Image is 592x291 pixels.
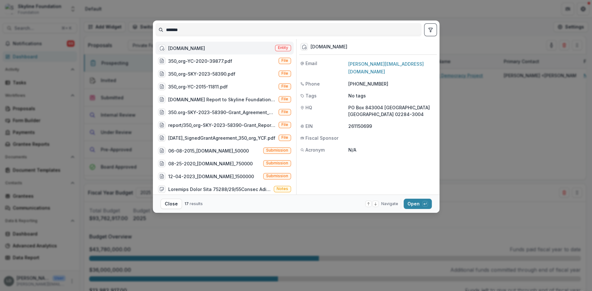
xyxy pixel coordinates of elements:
span: File [281,122,288,127]
button: Open [404,199,432,209]
span: Submission [266,161,288,165]
div: 06-08-2015_[DOMAIN_NAME]_50000 [168,147,249,154]
span: File [281,71,288,76]
span: File [281,110,288,114]
span: File [281,84,288,88]
p: [PHONE_NUMBER] [348,80,436,87]
span: Submission [266,148,288,153]
p: No tags [348,92,366,99]
div: 12-04-2023_[DOMAIN_NAME]_1500000 [168,173,254,180]
span: Tags [305,92,317,99]
div: 350.org-SKY-2023-58390-Grant_Agreement_December_26_2023.docx [168,109,276,116]
span: 17 [185,201,189,206]
span: File [281,58,288,63]
span: Phone [305,80,320,87]
div: 08-25-2020_[DOMAIN_NAME]_750000 [168,160,253,167]
span: EIN [305,123,313,129]
p: 261150699 [348,123,436,129]
div: 350_org-YC-2020-39877.pdf [168,58,232,64]
div: [DOMAIN_NAME] Report to Skyline Foundation [DATE].pdf [168,96,276,103]
div: [DATE]_SignedGrantAgreement_350_org_YCF.pdf [168,135,275,141]
span: Entity [278,46,288,50]
span: HQ [305,104,312,111]
span: Notes [277,187,288,191]
button: toggle filters [424,23,437,36]
span: Email [305,60,317,67]
button: Close [161,199,182,209]
p: PO Box 843004 [GEOGRAPHIC_DATA] [GEOGRAPHIC_DATA] 02284-3004 [348,104,436,118]
span: Fiscal Sponsor [305,135,338,141]
div: [DOMAIN_NAME] [311,44,347,50]
span: File [281,97,288,101]
div: report/350_org-SKY-2023-58390-Grant_Report.pdf [168,122,276,129]
span: File [281,135,288,140]
span: Navigate [381,201,398,207]
div: Loremips Dolor Sita 75288/29/55Consec Adipis (Elitse doei): 891’t incididuntutlab et dol Magnaa e... [168,186,271,193]
span: Acronym [305,146,325,153]
div: 350_org-SKY-2023-58390.pdf [168,71,235,77]
div: 350_org-YC-2015-11811.pdf [168,83,228,90]
span: Submission [266,174,288,178]
a: [PERSON_NAME][EMAIL_ADDRESS][DOMAIN_NAME] [348,61,424,74]
div: [DOMAIN_NAME] [168,45,205,52]
p: N/A [348,146,436,153]
span: results [190,201,203,206]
